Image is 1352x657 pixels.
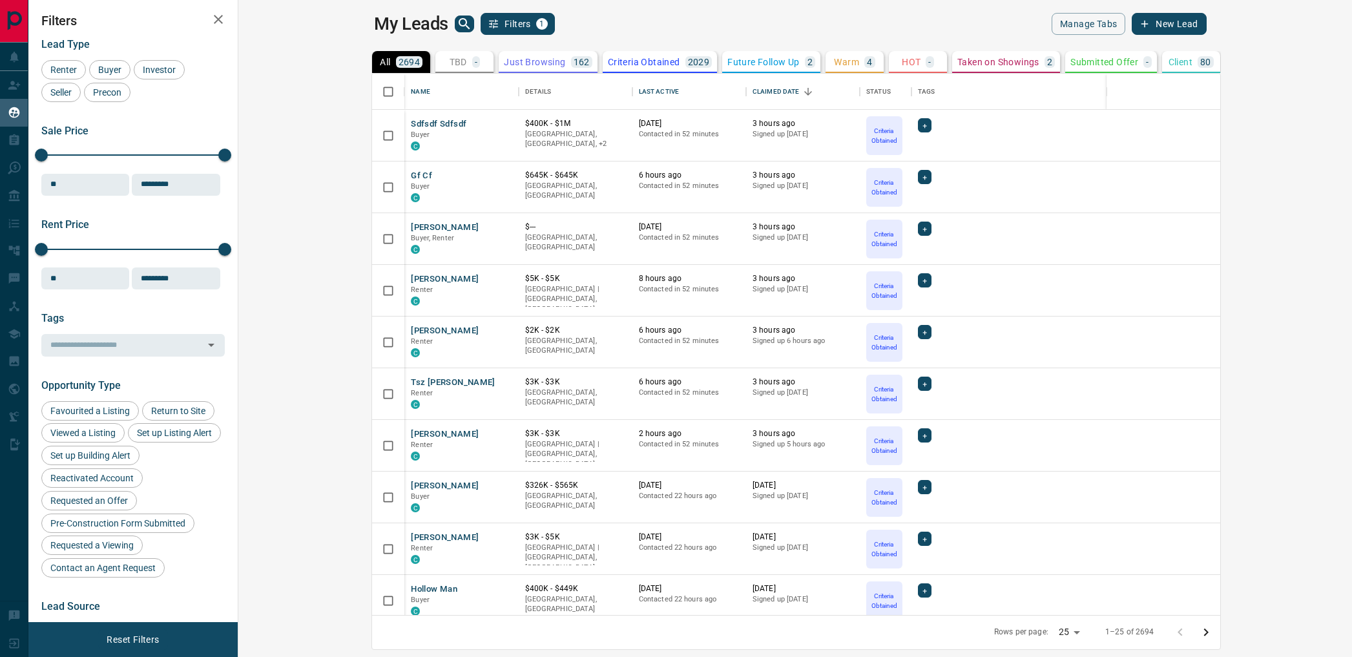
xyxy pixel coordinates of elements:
[753,594,853,605] p: Signed up [DATE]
[1200,57,1211,67] p: 80
[1054,623,1085,641] div: 25
[994,627,1048,638] p: Rows per page:
[41,379,121,391] span: Opportunity Type
[411,286,433,294] span: Renter
[411,222,479,234] button: [PERSON_NAME]
[202,336,220,354] button: Open
[753,336,853,346] p: Signed up 6 hours ago
[639,181,740,191] p: Contacted in 52 minutes
[138,65,180,75] span: Investor
[41,125,88,137] span: Sale Price
[753,181,853,191] p: Signed up [DATE]
[525,170,626,181] p: $645K - $645K
[411,193,420,202] div: condos.ca
[98,629,167,651] button: Reset Filters
[411,141,420,151] div: condos.ca
[866,74,891,110] div: Status
[868,178,901,197] p: Criteria Obtained
[753,583,853,594] p: [DATE]
[411,130,430,139] span: Buyer
[475,57,477,67] p: -
[525,480,626,491] p: $326K - $565K
[918,583,931,598] div: +
[639,583,740,594] p: [DATE]
[918,532,931,546] div: +
[411,297,420,306] div: condos.ca
[84,83,130,102] div: Precon
[918,428,931,443] div: +
[753,428,853,439] p: 3 hours ago
[46,450,135,461] span: Set up Building Alert
[411,441,433,449] span: Renter
[537,19,546,28] span: 1
[1146,57,1149,67] p: -
[922,532,927,545] span: +
[525,594,626,614] p: [GEOGRAPHIC_DATA], [GEOGRAPHIC_DATA]
[411,170,432,182] button: Gf Cf
[753,74,800,110] div: Claimed Date
[46,87,76,98] span: Seller
[525,532,626,543] p: $3K - $5K
[41,514,194,533] div: Pre-Construction Form Submitted
[608,57,680,67] p: Criteria Obtained
[525,336,626,356] p: [GEOGRAPHIC_DATA], [GEOGRAPHIC_DATA]
[639,336,740,346] p: Contacted in 52 minutes
[41,536,143,555] div: Requested a Viewing
[753,118,853,129] p: 3 hours ago
[753,491,853,501] p: Signed up [DATE]
[1070,57,1138,67] p: Submitted Offer
[132,428,216,438] span: Set up Listing Alert
[46,540,138,550] span: Requested a Viewing
[639,273,740,284] p: 8 hours ago
[525,222,626,233] p: $---
[753,273,853,284] p: 3 hours ago
[41,491,137,510] div: Requested an Offer
[525,491,626,511] p: [GEOGRAPHIC_DATA], [GEOGRAPHIC_DATA]
[639,532,740,543] p: [DATE]
[41,423,125,443] div: Viewed a Listing
[46,495,132,506] span: Requested an Offer
[519,74,632,110] div: Details
[46,563,160,573] span: Contact an Agent Request
[41,401,139,421] div: Favourited a Listing
[374,14,448,34] h1: My Leads
[753,377,853,388] p: 3 hours ago
[41,218,89,231] span: Rent Price
[868,488,901,507] p: Criteria Obtained
[411,428,479,441] button: [PERSON_NAME]
[481,13,555,35] button: Filters1
[525,118,626,129] p: $400K - $1M
[41,558,165,578] div: Contact an Agent Request
[574,57,590,67] p: 162
[632,74,746,110] div: Last Active
[525,325,626,336] p: $2K - $2K
[1052,13,1125,35] button: Manage Tabs
[868,436,901,455] p: Criteria Obtained
[753,222,853,233] p: 3 hours ago
[922,584,927,597] span: +
[753,439,853,450] p: Signed up 5 hours ago
[134,60,185,79] div: Investor
[639,439,740,450] p: Contacted in 52 minutes
[88,87,126,98] span: Precon
[411,234,454,242] span: Buyer, Renter
[639,543,740,553] p: Contacted 22 hours ago
[918,273,931,287] div: +
[753,325,853,336] p: 3 hours ago
[918,325,931,339] div: +
[525,181,626,201] p: [GEOGRAPHIC_DATA], [GEOGRAPHIC_DATA]
[860,74,911,110] div: Status
[94,65,126,75] span: Buyer
[922,481,927,494] span: +
[399,57,421,67] p: 2694
[753,170,853,181] p: 3 hours ago
[128,423,221,443] div: Set up Listing Alert
[525,583,626,594] p: $400K - $449K
[922,222,927,235] span: +
[411,555,420,564] div: condos.ca
[688,57,710,67] p: 2029
[639,118,740,129] p: [DATE]
[411,118,466,130] button: Sdfsdf Sdfsdf
[450,57,467,67] p: TBD
[639,325,740,336] p: 6 hours ago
